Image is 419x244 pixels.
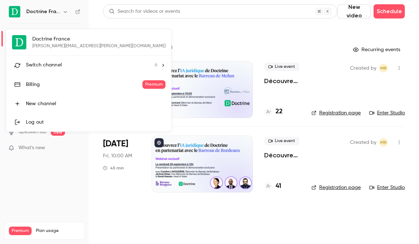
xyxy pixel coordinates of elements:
[26,119,165,126] div: Log out
[26,81,142,88] div: Billing
[155,61,158,69] span: 6
[26,61,62,69] span: Switch channel
[142,80,165,89] span: Premium
[26,100,165,107] div: New channel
